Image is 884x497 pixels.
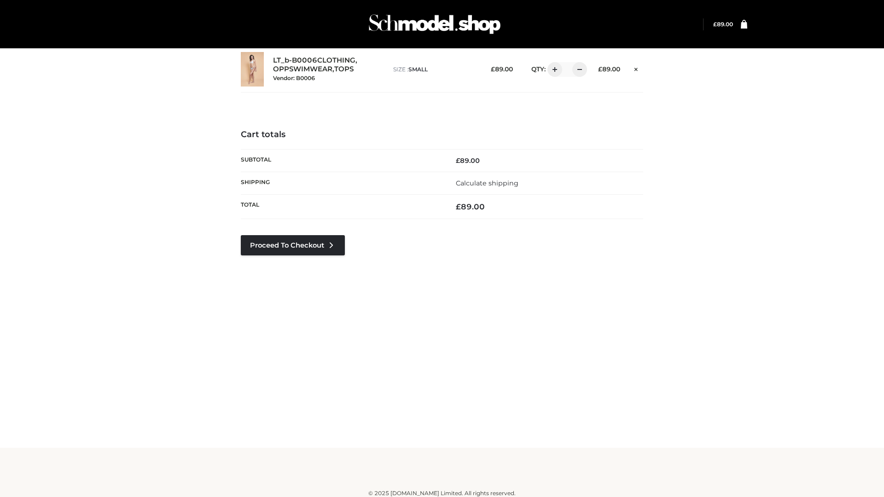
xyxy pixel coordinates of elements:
[241,130,643,140] h4: Cart totals
[241,172,442,194] th: Shipping
[456,156,480,165] bdi: 89.00
[273,65,332,74] a: OPPSWIMWEAR
[598,65,602,73] span: £
[456,202,485,211] bdi: 89.00
[522,62,584,77] div: QTY:
[598,65,620,73] bdi: 89.00
[334,65,354,74] a: TOPS
[456,202,461,211] span: £
[491,65,513,73] bdi: 89.00
[491,65,495,73] span: £
[456,156,460,165] span: £
[393,65,477,74] p: size :
[456,179,518,187] a: Calculate shipping
[713,21,733,28] bdi: 89.00
[366,6,504,42] img: Schmodel Admin 964
[241,195,442,219] th: Total
[241,149,442,172] th: Subtotal
[273,56,317,65] a: LT_b-B0006
[629,62,643,74] a: Remove this item
[713,21,733,28] a: £89.00
[241,52,264,87] img: LT_b-B0006 - SMALL
[317,56,355,65] a: CLOTHING
[273,56,384,82] div: , ,
[408,66,428,73] span: SMALL
[241,235,345,255] a: Proceed to Checkout
[713,21,717,28] span: £
[273,75,315,81] small: Vendor: B0006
